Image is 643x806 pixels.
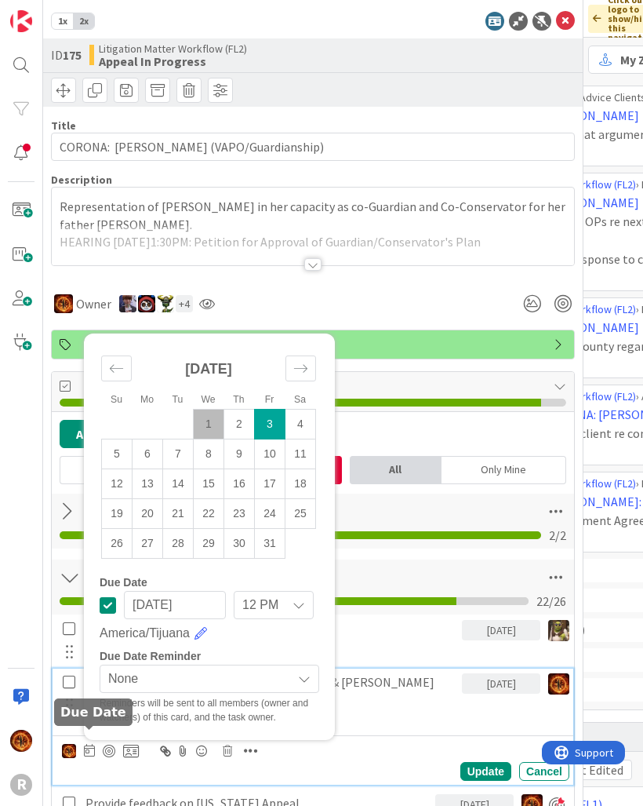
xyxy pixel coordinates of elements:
img: TR [548,673,569,695]
small: Sa [294,394,306,405]
td: Sunday, 10/05/2025 12:00 PM [102,439,133,469]
div: Cancel [519,762,569,781]
td: Monday, 10/06/2025 12:00 PM [133,439,163,469]
td: Wednesday, 10/08/2025 12:00 PM [194,439,224,469]
img: TR [10,730,32,752]
span: [PERSON_NAME] [546,318,639,337]
span: Due Date [100,577,147,588]
div: R [10,774,32,796]
span: [US_STATE] [83,335,546,354]
img: DG [548,620,569,641]
span: 2 / 2 [549,526,566,545]
td: Tuesday, 10/07/2025 12:00 PM [163,439,194,469]
td: Thursday, 10/30/2025 12:00 PM [224,529,255,559]
button: Last Edited [536,760,632,780]
span: 2x [73,13,94,29]
td: Sunday, 10/26/2025 12:00 PM [102,529,133,559]
td: Wednesday, 10/01/2025 12:00 PM [194,410,224,439]
span: 12 PM [242,594,278,616]
img: ML [119,295,136,312]
td: Friday, 10/31/2025 12:00 PM [255,529,285,559]
td: Thursday, 10/09/2025 12:00 PM [224,439,255,469]
span: [PERSON_NAME] [546,106,639,125]
td: Wednesday, 10/22/2025 12:00 PM [194,499,224,529]
td: Friday, 10/24/2025 12:00 PM [255,499,285,529]
small: Th [233,394,244,405]
td: Wednesday, 10/29/2025 12:00 PM [194,529,224,559]
p: Representation of [PERSON_NAME] in her capacity as co-Guardian and Co-Conservator for her father ... [60,198,566,233]
img: Visit kanbanzone.com [10,10,32,32]
span: 22 / 26 [536,592,566,611]
span: Tasks [83,377,546,396]
span: Description [51,173,112,187]
div: Move forward to switch to the next month. [285,356,316,381]
td: Saturday, 10/04/2025 12:00 PM [285,410,316,439]
div: + 4 [176,295,193,312]
strong: [DATE] [185,361,232,377]
td: Friday, 10/10/2025 12:00 PM [255,439,285,469]
span: Owner [76,294,111,313]
input: type card name here... [51,133,575,161]
td: Saturday, 10/11/2025 12:00 PM [285,439,316,469]
div: Update [460,762,511,781]
h5: Due Date [60,705,126,720]
td: Thursday, 10/23/2025 12:00 PM [224,499,255,529]
label: Title [51,119,76,133]
span: [PERSON_NAME] [546,193,639,212]
span: ID [51,46,82,64]
span: America/Tijuana [100,624,190,643]
td: Sunday, 10/19/2025 12:00 PM [102,499,133,529]
span: Litigation Matter Workflow (FL2) [99,42,247,55]
img: JS [138,295,155,312]
td: Monday, 10/27/2025 12:00 PM [133,529,163,559]
td: Sunday, 10/12/2025 12:00 PM [102,469,133,499]
td: Thursday, 10/16/2025 12:00 PM [224,469,255,499]
td: Friday, 10/17/2025 12:00 PM [255,469,285,499]
td: Thursday, 10/02/2025 12:00 PM [224,410,255,439]
td: Selected. Friday, 10/03/2025 12:00 PM [255,410,285,439]
td: Wednesday, 10/15/2025 12:00 PM [194,469,224,499]
div: Reminders will be sent to all members (owner and watchers) of this card, and the task owner. [100,696,319,724]
span: Due Date Reminder [100,651,201,662]
div: Move backward to switch to the previous month. [101,356,132,381]
input: Add Checklist... [83,498,404,526]
div: All [350,456,441,484]
div: Calendar [84,341,333,577]
div: Only Mine [441,456,566,484]
div: [DATE] [462,673,540,694]
div: Open & Closed [60,456,209,484]
td: Tuesday, 10/21/2025 12:00 PM [163,499,194,529]
small: Fr [265,394,274,405]
b: 175 [63,47,82,63]
small: Mo [140,394,154,405]
span: None [108,668,284,690]
small: Tu [173,394,183,405]
img: TR [62,744,76,758]
small: We [201,394,215,405]
td: Tuesday, 10/28/2025 12:00 PM [163,529,194,559]
img: TR [54,294,73,313]
td: Saturday, 10/25/2025 12:00 PM [285,499,316,529]
b: Appeal In Progress [99,55,247,67]
td: Monday, 10/13/2025 12:00 PM [133,469,163,499]
span: 1x [52,13,73,29]
button: Add Checklist [60,420,169,448]
div: [DATE] [462,620,540,640]
td: Tuesday, 10/14/2025 12:00 PM [163,469,194,499]
input: Add Checklist... [83,563,404,592]
img: NC [157,295,174,312]
td: Saturday, 10/18/2025 12:00 PM [285,469,316,499]
td: Monday, 10/20/2025 12:00 PM [133,499,163,529]
span: Support [33,2,71,21]
span: Last Edited [563,760,623,779]
input: MM/DD/YYYY [124,591,226,619]
small: Su [111,394,122,405]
